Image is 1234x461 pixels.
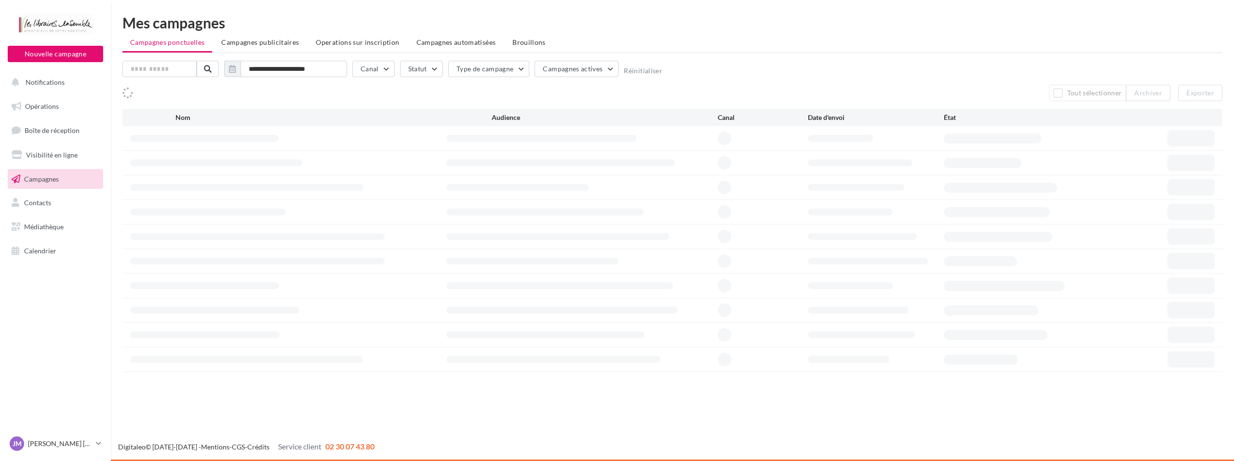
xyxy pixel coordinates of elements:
a: Mentions [201,443,229,451]
button: Type de campagne [448,61,530,77]
span: Médiathèque [24,223,64,231]
button: Statut [400,61,443,77]
button: Notifications [6,72,101,92]
span: Opérations [25,102,59,110]
span: JM [13,439,22,448]
a: Crédits [247,443,269,451]
div: Canal [718,113,808,122]
a: Contacts [6,193,105,213]
div: Date d'envoi [808,113,943,122]
a: Boîte de réception [6,120,105,141]
span: Campagnes publicitaires [221,38,299,46]
span: Boîte de réception [25,126,80,134]
p: [PERSON_NAME] [PERSON_NAME] [28,439,92,448]
a: Campagnes [6,169,105,189]
a: Médiathèque [6,217,105,237]
a: Calendrier [6,241,105,261]
button: Nouvelle campagne [8,46,103,62]
span: Campagnes [24,174,59,183]
button: Tout sélectionner [1049,85,1126,101]
button: Campagnes actives [535,61,618,77]
span: Campagnes automatisées [416,38,496,46]
span: 02 30 07 43 80 [325,442,375,451]
span: Notifications [26,78,65,86]
a: Digitaleo [118,443,146,451]
div: Mes campagnes [122,15,1222,30]
span: Contacts [24,198,51,207]
span: © [DATE]-[DATE] - - - [118,443,375,451]
div: Audience [492,113,718,122]
button: Exporter [1178,85,1222,101]
span: Service client [278,442,322,451]
span: Operations sur inscription [316,38,399,46]
a: Visibilité en ligne [6,145,105,165]
span: Calendrier [24,247,56,255]
a: Opérations [6,96,105,117]
button: Archiver [1126,85,1170,101]
div: Nom [175,113,492,122]
span: Campagnes actives [543,65,603,73]
button: Canal [352,61,395,77]
button: Réinitialiser [624,67,662,75]
span: Visibilité en ligne [26,151,78,159]
a: JM [PERSON_NAME] [PERSON_NAME] [8,435,103,453]
a: CGS [232,443,245,451]
span: Brouillons [512,38,546,46]
div: État [944,113,1079,122]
